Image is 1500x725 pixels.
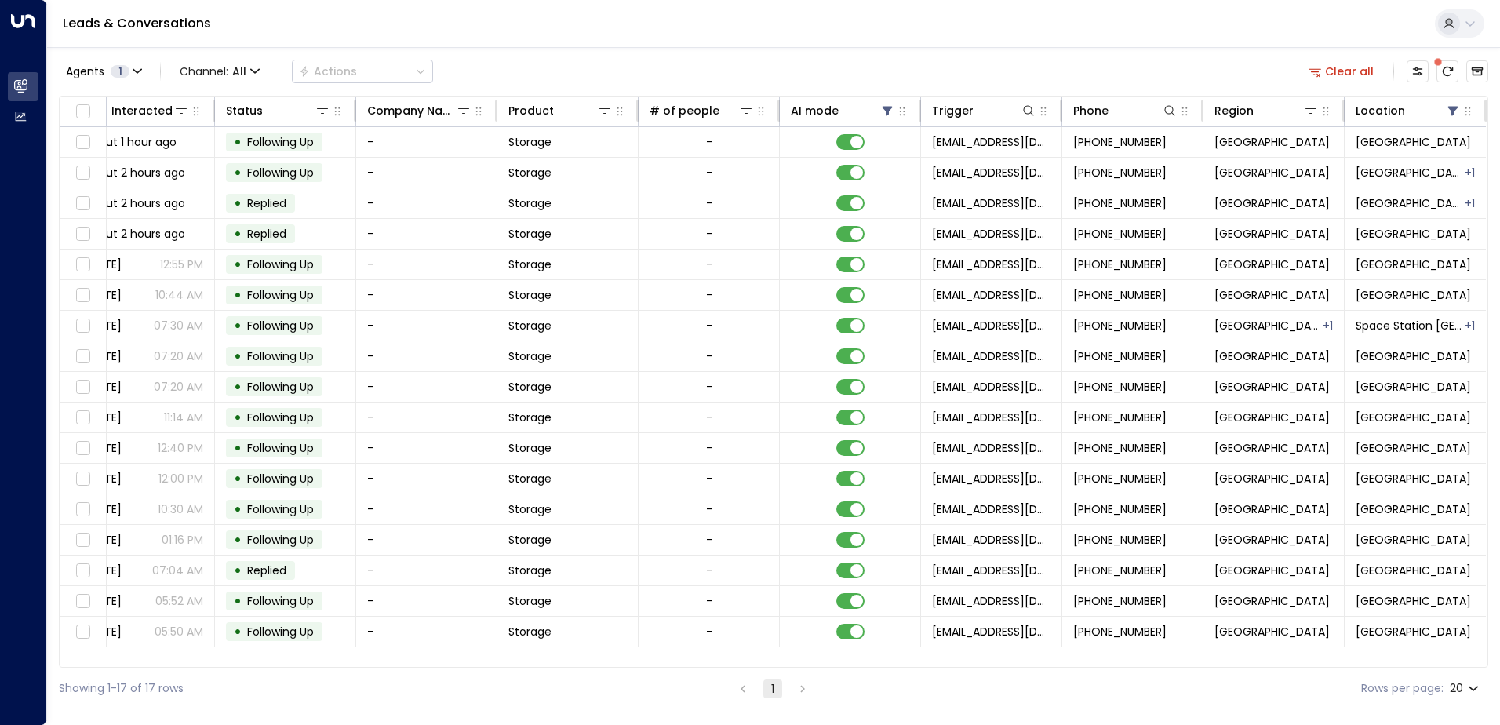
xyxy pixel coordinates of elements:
span: leads@space-station.co.uk [932,379,1050,395]
div: Region [1214,101,1319,120]
span: Storage [508,134,552,150]
span: Birmingham [1214,410,1330,425]
p: 05:52 AM [155,593,203,609]
span: Birmingham [1214,134,1330,150]
span: There are new threads available. Refresh the grid to view the latest updates. [1436,60,1458,82]
span: leads@space-station.co.uk [932,134,1050,150]
span: Toggle select row [73,163,93,183]
div: Location [1356,101,1461,120]
div: Space Station Stirchley [1465,195,1475,211]
span: about 2 hours ago [85,226,185,242]
p: 07:04 AM [152,563,203,578]
span: Storage [508,501,552,517]
span: Space Station Stirchley [1356,624,1471,639]
div: Product [508,101,554,120]
span: All [232,65,246,78]
td: - [356,617,497,647]
span: Following Up [247,532,314,548]
span: Space Station Wakefield [1356,318,1463,333]
p: 10:30 AM [158,501,203,517]
span: Following Up [247,410,314,425]
div: - [706,410,712,425]
div: Space Station Castle Bromwich [1465,165,1475,180]
span: leads@space-station.co.uk [932,563,1050,578]
p: 11:14 AM [164,410,203,425]
span: +447432646898 [1073,410,1167,425]
div: - [706,471,712,486]
span: +447738369884 [1073,532,1167,548]
span: Space Station Stirchley [1356,410,1471,425]
span: Toggle select all [73,102,93,122]
div: • [234,465,242,492]
span: Space Station Stirchley [1356,471,1471,486]
span: Replied [247,563,286,578]
div: - [706,501,712,517]
span: Storage [508,593,552,609]
span: Following Up [247,165,314,180]
td: - [356,280,497,310]
div: - [706,318,712,333]
span: leads@space-station.co.uk [932,318,1050,333]
span: leads@space-station.co.uk [932,257,1050,272]
div: Phone [1073,101,1178,120]
div: - [706,440,712,456]
a: Leads & Conversations [63,14,211,32]
p: 07:20 AM [154,348,203,364]
td: - [356,219,497,249]
p: 05:50 AM [155,624,203,639]
button: Actions [292,60,433,83]
span: Following Up [247,318,314,333]
span: Following Up [247,593,314,609]
span: Replied [247,226,286,242]
div: • [234,282,242,308]
td: - [356,341,497,371]
span: Space Station Stirchley [1356,532,1471,548]
span: Birmingham [1214,226,1330,242]
div: - [706,165,712,180]
span: +447971234752 [1073,593,1167,609]
td: - [356,586,497,616]
span: Space Station Stirchley [1356,226,1471,242]
span: Storage [508,379,552,395]
div: Status [226,101,263,120]
span: +447920163596 [1073,226,1167,242]
div: Region [1214,101,1254,120]
span: 1 [111,65,129,78]
span: Birmingham [1214,440,1330,456]
span: leads@space-station.co.uk [932,195,1050,211]
span: leads@space-station.co.uk [932,226,1050,242]
td: - [356,464,497,494]
div: • [234,129,242,155]
span: Birmingham [1214,624,1330,639]
span: Space Station Stirchley [1356,134,1471,150]
div: Button group with a nested menu [292,60,433,83]
button: Channel:All [173,60,266,82]
div: Trigger [932,101,1036,120]
span: Space Station Stirchley [1356,287,1471,303]
p: 12:00 PM [158,471,203,486]
div: Company Name [367,101,471,120]
div: • [234,312,242,339]
div: • [234,435,242,461]
span: +447980677285 [1073,318,1167,333]
span: Space Station Stirchley [1356,257,1471,272]
td: - [356,127,497,157]
span: Toggle select row [73,561,93,581]
div: - [706,257,712,272]
span: Storage [508,257,552,272]
span: +441213315525 [1073,379,1167,395]
span: Toggle select row [73,377,93,397]
span: +447722138120 [1073,440,1167,456]
span: Following Up [247,440,314,456]
td: - [356,403,497,432]
div: • [234,404,242,431]
nav: pagination navigation [733,679,813,698]
span: leads@space-station.co.uk [932,348,1050,364]
span: Space Station Hall Green [1356,195,1463,211]
div: AI mode [791,101,839,120]
span: Storage [508,624,552,639]
div: Trigger [932,101,974,120]
div: • [234,159,242,186]
span: +447840689080 [1073,257,1167,272]
td: - [356,250,497,279]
